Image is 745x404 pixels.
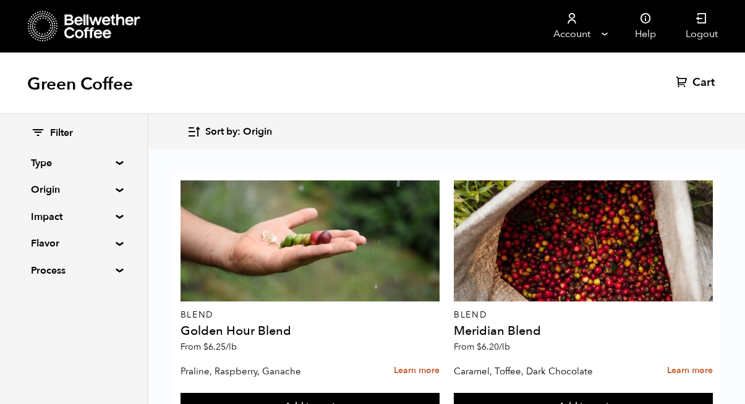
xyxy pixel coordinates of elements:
[187,117,272,146] button: Sort by: Origin
[203,341,208,353] span: $
[454,362,630,381] p: Caramel, Toffee, Dark Chocolate
[31,156,116,170] summary: Type
[205,125,272,139] span: Sort by: Origin
[394,358,440,384] a: Learn more
[454,341,510,353] span: From
[499,341,510,353] span: /lb
[203,341,237,353] bdi: 6.25
[31,209,116,224] summary: Impact
[31,236,116,251] summary: Flavor
[692,75,715,90] span: Cart
[454,325,713,337] h4: Meridian Blend
[181,341,237,353] span: From
[31,182,116,197] summary: Origin
[667,358,713,384] a: Learn more
[50,127,73,140] span: Filter
[27,73,133,95] h1: Green Coffee
[181,362,357,381] p: Praline, Raspberry, Ganache
[181,311,440,319] p: Blend
[454,311,713,319] p: Blend
[31,263,116,278] summary: Process
[477,341,510,353] bdi: 6.20
[477,341,482,353] span: $
[676,75,718,90] a: Cart
[181,325,440,337] h4: Golden Hour Blend
[226,341,237,353] span: /lb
